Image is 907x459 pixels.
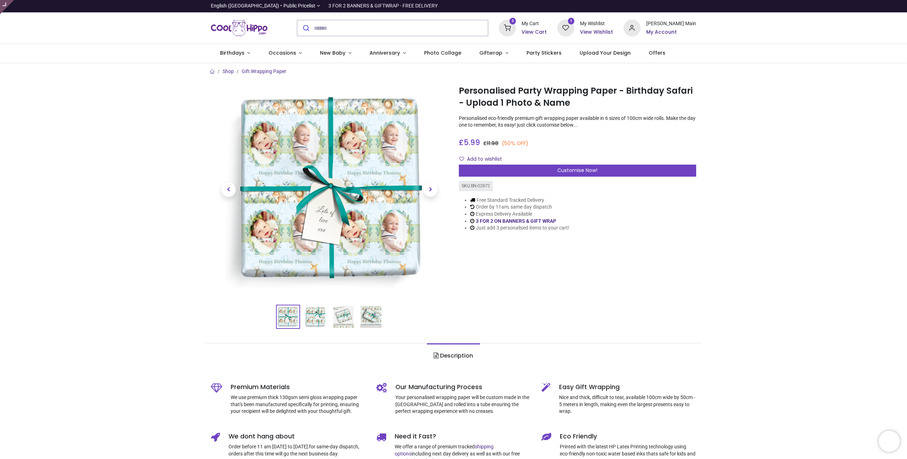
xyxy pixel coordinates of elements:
[649,49,665,56] span: Offers
[320,49,345,56] span: New Baby
[360,44,415,62] a: Anniversary
[522,20,547,27] div: My Cart
[242,68,286,74] a: Gift Wrapping Paper
[459,137,480,148] span: £
[522,29,547,36] a: View Cart
[459,153,508,165] button: Add to wishlistAdd to wishlist
[547,2,696,10] iframe: Customer reviews powered by Trustpilot
[464,137,480,148] span: 5.99
[427,343,480,368] a: Description
[470,211,569,218] li: Express Delivery Available
[211,44,259,62] a: Birthdays
[459,181,493,191] div: SKU: BN-02872
[360,305,382,328] img: BN-02872-04
[211,18,267,38] img: Cool Hippo
[395,394,531,415] p: Your personalised wrapping paper will be custom made in the [GEOGRAPHIC_DATA] and rolled into a t...
[222,68,234,74] a: Shop
[211,18,267,38] a: Logo of Cool Hippo
[470,204,569,211] li: Order by 11am, same day dispatch
[557,167,597,174] span: Customise Now!
[395,444,494,457] a: shipping options
[370,49,400,56] span: Anniversary
[459,156,464,161] i: Add to wishlist
[304,305,327,328] img: BN-02872-02
[479,49,502,56] span: Giftwrap
[879,431,900,452] iframe: Brevo live chat
[283,2,315,10] span: Public Pricelist
[229,443,366,457] p: Order before 11 am [DATE] to [DATE] for same-day dispatch, orders after this time will go the nex...
[395,432,531,441] h5: Need it Fast?
[557,25,574,31] a: 1
[499,25,516,31] a: 3
[259,44,311,62] a: Occasions
[470,197,569,204] li: Free Standard Tracked Delivery
[311,44,361,62] a: New Baby
[502,140,529,147] small: (50% OFF)
[526,49,562,56] span: Party Stickers
[580,29,613,36] a: View Wishlist
[470,44,517,62] a: Giftwrap
[487,140,498,147] span: 11.98
[332,305,355,328] img: BN-02872-03
[476,218,556,224] a: 3 FOR 2 ON BANNERS & GIFT WRAP
[211,2,320,10] a: English ([GEOGRAPHIC_DATA]) •Public Pricelist
[559,394,696,415] p: Nice and thick, difficult to tear, available 100cm wide by 50cm - 5 meters in length, making even...
[229,432,366,441] h5: We dont hang about
[568,18,575,24] sup: 1
[211,115,246,264] a: Previous
[297,20,314,36] button: Submit
[560,432,696,441] h5: Eco Friendly
[646,20,696,27] div: [PERSON_NAME] Main
[559,383,696,392] h5: Easy Gift Wrapping
[580,49,631,56] span: Upload Your Design
[277,305,299,328] img: Personalised Party Wrapping Paper - Birthday Safari - Upload 1 Photo & Name
[223,83,436,296] img: Personalised Party Wrapping Paper - Birthday Safari - Upload 1 Photo & Name
[231,394,366,415] p: We use premium thick 130gsm semi gloss wrapping paper that's been manufactured specifically for p...
[220,49,244,56] span: Birthdays
[646,29,696,36] a: My Account
[328,2,438,10] div: 3 FOR 2 BANNERS & GIFTWRAP - FREE DELIVERY
[459,115,696,129] p: Personalised eco-friendly premium gift wrapping paper available in 6 sizes of 100cm wide rolls. M...
[509,18,516,24] sup: 3
[580,20,613,27] div: My Wishlist
[423,183,438,197] span: Next
[413,115,448,264] a: Next
[231,383,366,392] h5: Premium Materials
[459,85,696,109] h1: Personalised Party Wrapping Paper - Birthday Safari - Upload 1 Photo & Name
[424,49,461,56] span: Photo Collage
[269,49,296,56] span: Occasions
[470,225,569,232] li: Just add 3 personalised items to your cart!
[221,183,236,197] span: Previous
[483,140,498,147] span: £
[395,383,531,392] h5: Our Manufacturing Process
